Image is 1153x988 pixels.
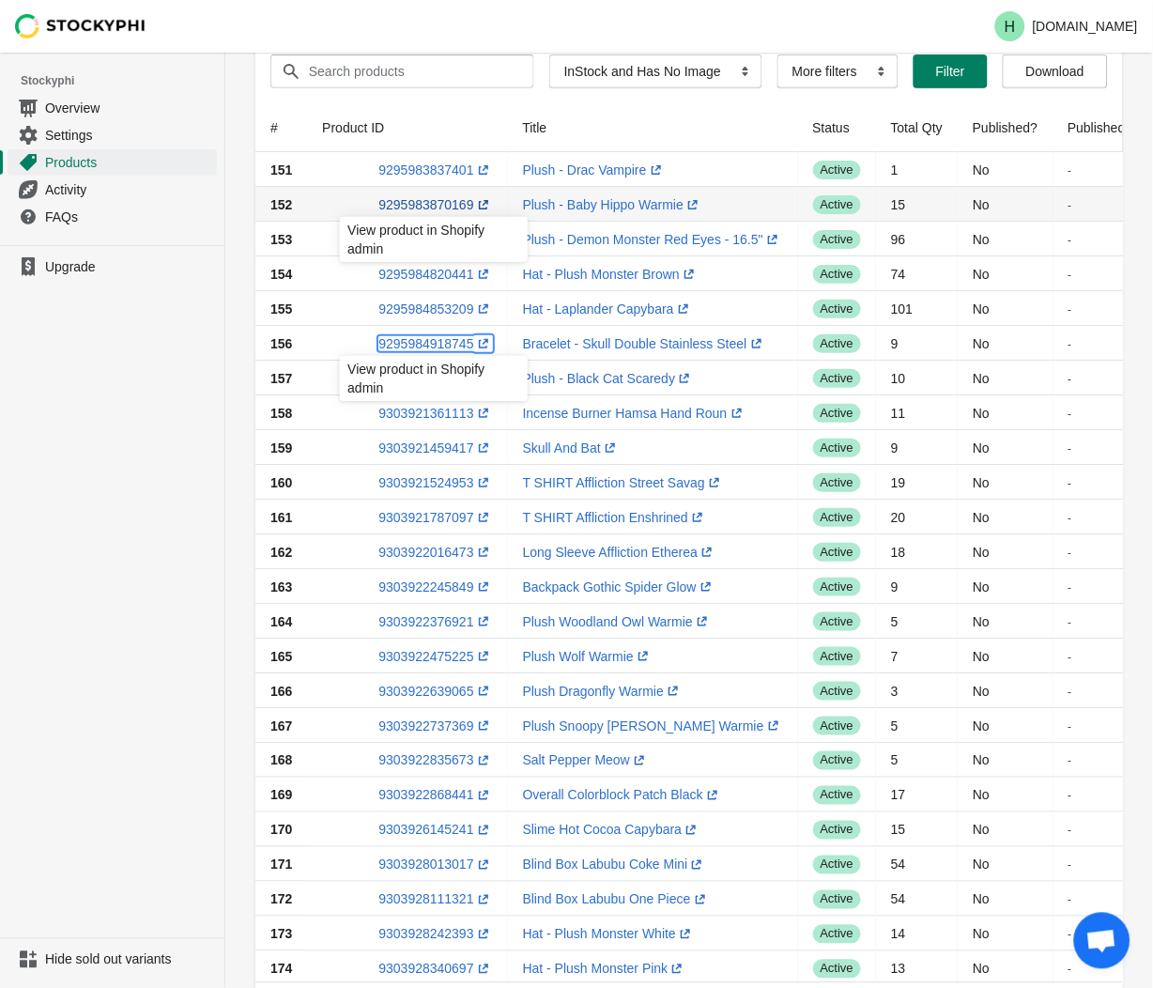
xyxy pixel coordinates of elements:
a: 9295984853209(opens a new window) [378,301,492,316]
td: No [958,465,1053,500]
small: - [1068,754,1072,766]
small: - [1068,337,1072,349]
a: Plush - Drac Vampire(opens a new window) [523,162,666,178]
button: Filter [914,54,988,88]
a: 9295983837401(opens a new window) [378,162,492,178]
span: 165 [270,649,292,664]
span: 160 [270,475,292,490]
th: Published? [958,103,1053,152]
a: Hat - Plush Monster Pink(opens a new window) [523,962,687,977]
span: active [813,647,861,666]
td: No [958,673,1053,708]
a: 9303922737369(opens a new window) [378,718,492,733]
td: No [958,778,1053,812]
small: - [1068,372,1072,384]
a: 9303921524953(opens a new window) [378,475,492,490]
span: active [813,334,861,353]
span: active [813,473,861,492]
small: - [1068,928,1072,940]
button: Avatar with initials H[DOMAIN_NAME] [988,8,1145,45]
a: Skull And Bat(opens a new window) [523,440,620,455]
span: 166 [270,684,292,699]
a: Plush Woodland Owl Warmie(opens a new window) [523,614,712,629]
small: - [1068,893,1072,905]
small: - [1068,302,1072,315]
small: - [1068,615,1072,627]
a: Plush Dragonfly Warmie(opens a new window) [523,684,683,699]
small: - [1068,546,1072,558]
td: 9 [876,430,958,465]
span: Hide sold out variants [45,950,213,969]
td: 14 [876,917,958,951]
td: 7 [876,639,958,673]
a: Slime Hot Cocoa Capybara(opens a new window) [523,823,701,838]
a: Salt Pepper Meow(opens a new window) [523,753,649,768]
div: Open chat [1074,913,1130,969]
a: T SHIRT Affliction Enshrined(opens a new window) [523,510,707,525]
small: - [1068,163,1072,176]
a: Incense Burner Hamsa Hand Roun(opens a new window) [523,406,746,421]
td: 5 [876,604,958,639]
a: 9303922835673(opens a new window) [378,753,492,768]
small: - [1068,824,1072,836]
td: No [958,604,1053,639]
a: Hat - Plush Monster White(opens a new window) [523,927,695,942]
span: Settings [45,126,213,145]
td: 10 [876,361,958,395]
a: Plush - Demon Monster Red Eyes - 16.5"(opens a new window) [523,232,782,247]
a: Plush Snoopy [PERSON_NAME] Warmie(opens a new window) [523,718,783,733]
span: 172 [270,892,292,907]
td: No [958,534,1053,569]
span: active [813,925,861,944]
td: No [958,708,1053,743]
td: 17 [876,778,958,812]
a: Long Sleeve Affliction Etherea(opens a new window) [523,545,717,560]
a: 9303928340697(opens a new window) [378,962,492,977]
td: No [958,152,1053,187]
a: T SHIRT Affliction Street Savag(opens a new window) [523,475,724,490]
td: No [958,951,1053,986]
span: 155 [270,301,292,316]
td: 5 [876,708,958,743]
span: active [813,230,861,249]
td: 5 [876,743,958,778]
td: No [958,743,1053,778]
td: 54 [876,882,958,917]
span: active [813,508,861,527]
td: No [958,361,1053,395]
small: - [1068,511,1072,523]
td: No [958,882,1053,917]
span: active [813,821,861,840]
a: 9303922639065(opens a new window) [378,684,492,699]
small: - [1068,580,1072,593]
span: 173 [270,927,292,942]
td: 13 [876,951,958,986]
span: active [813,404,861,423]
small: - [1068,233,1072,245]
a: Plush - Baby Hippo Warmie(opens a new window) [523,197,702,212]
span: Avatar with initials H [995,11,1025,41]
a: 9295984918745(opens a new window) [378,336,492,351]
span: active [813,856,861,874]
span: Activity [45,180,213,199]
a: Blind Box Labubu Coke Mini(opens a new window) [523,857,707,872]
span: 168 [270,753,292,768]
span: 169 [270,788,292,803]
small: - [1068,858,1072,871]
a: 9303922376921(opens a new window) [378,614,492,629]
a: Overview [8,94,217,121]
td: No [958,812,1053,847]
span: 156 [270,336,292,351]
small: - [1068,407,1072,419]
td: No [958,326,1053,361]
td: 101 [876,291,958,326]
input: Search products [308,54,500,88]
span: 151 [270,162,292,178]
td: No [958,256,1053,291]
a: 9303928013017(opens a new window) [378,857,492,872]
span: 171 [270,857,292,872]
a: Activity [8,176,217,203]
a: 9303926145241(opens a new window) [378,823,492,838]
span: active [813,682,861,701]
span: active [813,578,861,596]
